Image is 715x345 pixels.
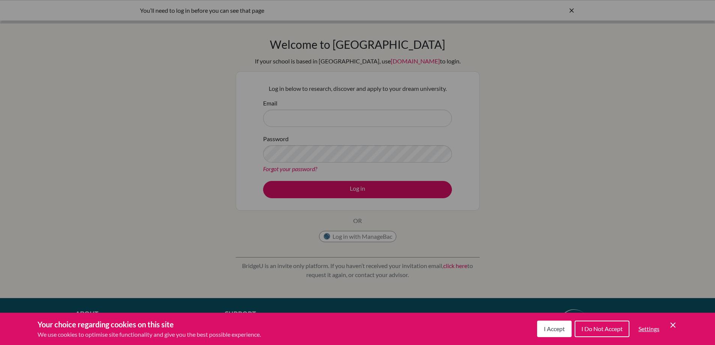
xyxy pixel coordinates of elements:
[38,330,261,339] p: We use cookies to optimise site functionality and give you the best possible experience.
[581,325,623,332] span: I Do Not Accept
[544,325,565,332] span: I Accept
[575,321,629,337] button: I Do Not Accept
[537,321,572,337] button: I Accept
[38,319,261,330] h3: Your choice regarding cookies on this site
[632,321,665,336] button: Settings
[668,321,677,330] button: Save and close
[638,325,659,332] span: Settings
